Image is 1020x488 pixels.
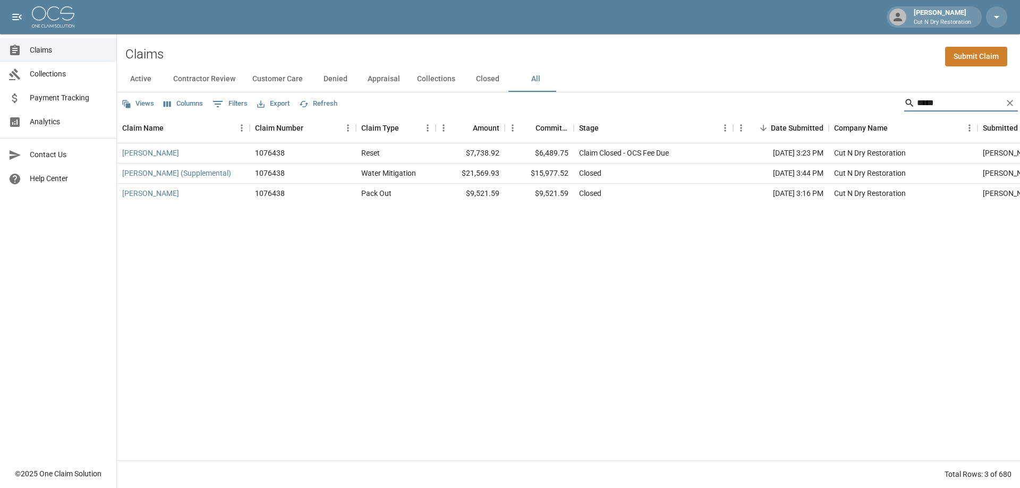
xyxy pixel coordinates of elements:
[505,143,574,164] div: $6,489.75
[122,113,164,143] div: Claim Name
[888,121,903,135] button: Sort
[436,143,505,164] div: $7,738.92
[30,173,108,184] span: Help Center
[464,66,512,92] button: Closed
[359,66,409,92] button: Appraisal
[244,66,311,92] button: Customer Care
[255,188,285,199] div: 1076438
[436,120,452,136] button: Menu
[122,168,231,178] a: [PERSON_NAME] (Supplemental)
[512,66,559,92] button: All
[535,113,568,143] div: Committed Amount
[361,168,416,178] div: Water Mitigation
[32,6,74,28] img: ocs-logo-white-transparent.png
[296,96,340,112] button: Refresh
[599,121,614,135] button: Sort
[914,18,971,27] p: Cut N Dry Restoration
[117,66,165,92] button: Active
[165,66,244,92] button: Contractor Review
[164,121,178,135] button: Sort
[30,149,108,160] span: Contact Us
[234,120,250,136] button: Menu
[30,92,108,104] span: Payment Tracking
[945,47,1007,66] a: Submit Claim
[771,113,823,143] div: Date Submitted
[521,121,535,135] button: Sort
[834,148,906,158] div: Cut N Dry Restoration
[161,96,206,112] button: Select columns
[122,188,179,199] a: [PERSON_NAME]
[436,184,505,204] div: $9,521.59
[356,113,436,143] div: Claim Type
[399,121,414,135] button: Sort
[458,121,473,135] button: Sort
[962,120,977,136] button: Menu
[717,120,733,136] button: Menu
[420,120,436,136] button: Menu
[436,113,505,143] div: Amount
[255,113,303,143] div: Claim Number
[311,66,359,92] button: Denied
[303,121,318,135] button: Sort
[30,69,108,80] span: Collections
[579,148,669,158] div: Claim Closed - OCS Fee Due
[733,113,829,143] div: Date Submitted
[340,120,356,136] button: Menu
[579,113,599,143] div: Stage
[255,148,285,158] div: 1076438
[733,120,749,136] button: Menu
[210,96,250,113] button: Show filters
[361,113,399,143] div: Claim Type
[250,113,356,143] div: Claim Number
[30,45,108,56] span: Claims
[904,95,1018,114] div: Search
[254,96,292,112] button: Export
[834,188,906,199] div: Cut N Dry Restoration
[436,164,505,184] div: $21,569.93
[125,47,164,62] h2: Claims
[15,468,101,479] div: © 2025 One Claim Solution
[733,184,829,204] div: [DATE] 3:16 PM
[505,113,574,143] div: Committed Amount
[122,148,179,158] a: [PERSON_NAME]
[6,6,28,28] button: open drawer
[30,116,108,127] span: Analytics
[756,121,771,135] button: Sort
[834,168,906,178] div: Cut N Dry Restoration
[505,120,521,136] button: Menu
[834,113,888,143] div: Company Name
[117,66,1020,92] div: dynamic tabs
[1002,95,1018,111] button: Clear
[117,113,250,143] div: Claim Name
[733,143,829,164] div: [DATE] 3:23 PM
[579,168,601,178] div: Closed
[255,168,285,178] div: 1076438
[829,113,977,143] div: Company Name
[505,164,574,184] div: $15,977.52
[733,164,829,184] div: [DATE] 3:44 PM
[574,113,733,143] div: Stage
[505,184,574,204] div: $9,521.59
[579,188,601,199] div: Closed
[361,148,380,158] div: Reset
[473,113,499,143] div: Amount
[909,7,975,27] div: [PERSON_NAME]
[119,96,157,112] button: Views
[945,469,1011,480] div: Total Rows: 3 of 680
[361,188,392,199] div: Pack Out
[409,66,464,92] button: Collections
